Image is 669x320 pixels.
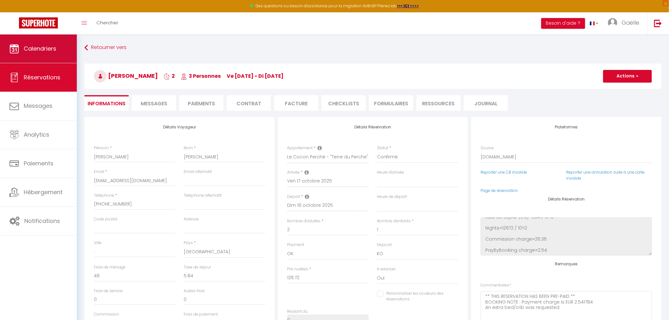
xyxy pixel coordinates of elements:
li: Informations [84,95,129,111]
label: Téléphone alternatif [184,193,222,199]
h4: Détails Réservation [287,125,459,129]
h4: Remarques [481,262,652,266]
button: Actions [603,70,652,83]
li: Facture [274,95,318,111]
label: Email [94,169,104,175]
label: Commission [94,311,119,317]
label: Code postal [94,216,117,222]
label: Heure de départ [377,194,407,200]
label: Prénom [94,145,109,151]
span: ve [DATE] - di [DATE] [227,72,284,80]
img: Super Booking [19,17,58,28]
img: logo_orange.svg [10,10,15,15]
div: Mots-clés [79,37,97,41]
a: Page de réservation [481,188,518,193]
span: Chercher [96,19,118,26]
span: Paiements [24,159,53,167]
span: 3 Personnes [181,72,221,80]
label: Deposit [377,242,392,248]
label: Téléphone [94,193,114,199]
span: Messages [24,102,52,110]
li: FORMULAIRES [369,95,413,111]
label: Adresse [184,216,199,222]
img: tab_domain_overview_orange.svg [26,37,31,42]
label: Pays [184,240,193,246]
label: Arrivée [287,169,300,175]
a: Reporter une annulation suite à une carte invalide [566,169,645,181]
img: logout [654,19,662,27]
label: Ville [94,240,101,246]
img: ... [608,18,617,28]
img: tab_keywords_by_traffic_grey.svg [72,37,77,42]
a: ... Gaëlle [603,12,648,34]
span: Gaëlle [622,19,640,27]
label: Restant dû [287,309,308,315]
label: Prix nuitées [287,266,309,272]
a: >>> ICI <<<< [397,3,419,9]
label: Commentaires [481,282,511,288]
li: Ressources [416,95,461,111]
li: Journal [464,95,508,111]
label: Autres frais [184,288,205,294]
span: Notifications [24,217,60,225]
li: Paiements [179,95,224,111]
label: Frais de ménage [94,264,126,270]
div: Domaine [33,37,49,41]
label: A relancer [377,266,396,272]
label: Source [481,145,494,151]
label: Départ [287,194,300,200]
h4: Détails Voyageur [94,125,265,129]
img: website_grey.svg [10,16,15,22]
label: Taxe de séjour [184,264,211,270]
label: Frais de paiement [184,311,218,317]
label: Nombre d'adultes [287,218,321,224]
label: Payment [287,242,304,248]
span: [PERSON_NAME] [94,72,158,80]
div: v 4.0.25 [18,10,31,15]
h4: Détails Réservation [481,197,652,201]
h4: Plateformes [481,125,652,129]
a: Chercher [92,12,123,34]
span: Réservations [24,73,60,81]
a: Retourner vers [84,42,661,53]
span: Messages [141,100,167,107]
span: Hébergement [24,188,63,196]
label: Email alternatif [184,169,212,175]
span: Calendriers [24,45,56,52]
span: Analytics [24,131,49,138]
label: Statut [377,145,389,151]
button: Besoin d'aide ? [541,18,585,29]
label: Appartement [287,145,313,151]
label: Nom [184,145,193,151]
li: Contrat [227,95,271,111]
label: Nombre d'enfants [377,218,411,224]
span: 2 [164,72,175,80]
label: Frais de service [94,288,123,294]
a: Reporter une CB invalide [481,169,527,175]
label: Heure d'arrivée [377,169,404,175]
div: Domaine: [DOMAIN_NAME] [16,16,71,22]
li: CHECKLISTS [322,95,366,111]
